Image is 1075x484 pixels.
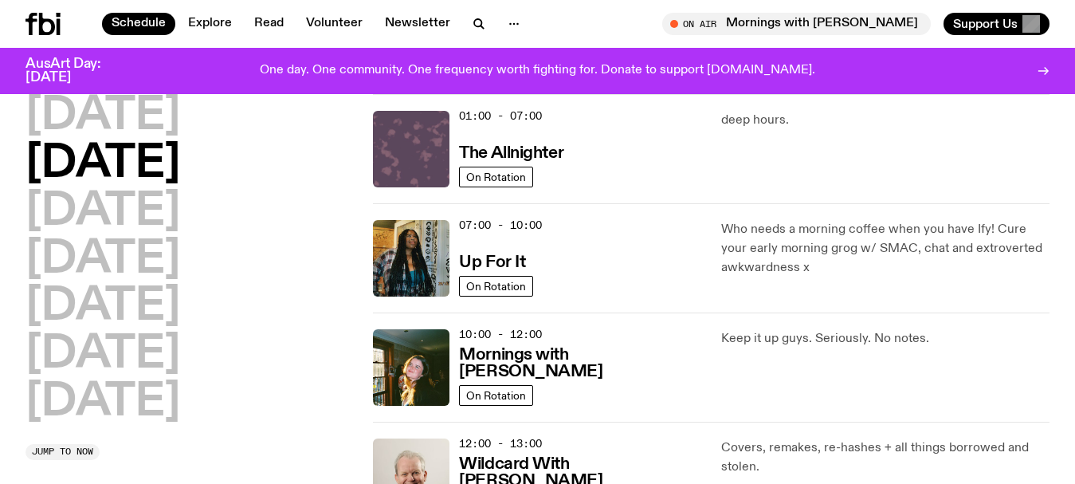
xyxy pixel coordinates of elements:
[459,347,701,380] h3: Mornings with [PERSON_NAME]
[26,94,180,139] button: [DATE]
[26,238,180,282] button: [DATE]
[375,13,460,35] a: Newsletter
[459,145,563,162] h3: The Allnighter
[179,13,241,35] a: Explore
[32,447,93,456] span: Jump to now
[953,17,1018,31] span: Support Us
[459,344,701,380] a: Mornings with [PERSON_NAME]
[459,251,525,271] a: Up For It
[459,108,542,124] span: 01:00 - 07:00
[245,13,293,35] a: Read
[459,436,542,451] span: 12:00 - 13:00
[721,329,1049,348] p: Keep it up guys. Seriously. No notes.
[26,285,180,329] button: [DATE]
[26,444,100,460] button: Jump to now
[721,220,1049,277] p: Who needs a morning coffee when you have Ify! Cure your early morning grog w/ SMAC, chat and extr...
[26,380,180,425] button: [DATE]
[260,64,815,78] p: One day. One community. One frequency worth fighting for. Donate to support [DOMAIN_NAME].
[459,327,542,342] span: 10:00 - 12:00
[459,385,533,406] a: On Rotation
[373,220,449,297] img: Ify - a Brown Skin girl with black braided twists, looking up to the side with her tongue stickin...
[296,13,372,35] a: Volunteer
[466,280,526,292] span: On Rotation
[373,329,449,406] img: Freya smiles coyly as she poses for the image.
[26,57,128,85] h3: AusArt Day: [DATE]
[26,190,180,234] button: [DATE]
[459,276,533,297] a: On Rotation
[102,13,175,35] a: Schedule
[721,439,1049,477] p: Covers, remakes, re-hashes + all things borrowed and stolen.
[459,167,533,187] a: On Rotation
[459,254,525,271] h3: Up For It
[721,111,1049,130] p: deep hours.
[26,333,180,377] button: [DATE]
[944,13,1049,35] button: Support Us
[26,142,180,187] button: [DATE]
[459,142,563,162] a: The Allnighter
[466,389,526,401] span: On Rotation
[662,13,931,35] button: On AirMornings with [PERSON_NAME]
[459,218,542,233] span: 07:00 - 10:00
[466,171,526,183] span: On Rotation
